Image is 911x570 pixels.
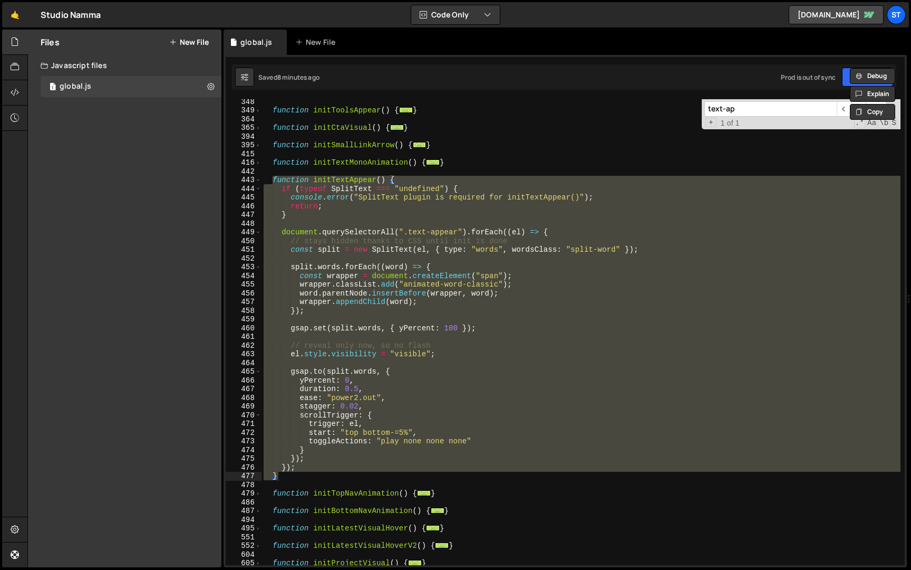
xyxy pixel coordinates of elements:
button: Explain [850,86,895,102]
h2: Files [41,36,60,48]
div: 471 [226,420,261,429]
div: 486 [226,498,261,507]
span: ... [390,125,404,130]
span: RegExp Search [854,118,865,128]
div: 455 [226,280,261,289]
div: 445 [226,193,261,202]
div: 473 [226,437,261,446]
div: 8 minutes ago [277,73,319,82]
div: 474 [226,446,261,455]
span: ... [431,508,444,514]
div: 443 [226,176,261,185]
span: ... [399,107,413,113]
div: 452 [226,254,261,263]
div: 364 [226,115,261,124]
button: Copy [850,104,895,120]
button: New File [169,38,209,46]
div: 458 [226,307,261,316]
div: Saved [258,73,319,82]
button: Save [842,68,893,87]
div: 442 [226,167,261,176]
div: 479 [226,489,261,498]
div: global.js [60,82,91,91]
div: global.js [240,37,272,47]
div: 476 [226,463,261,472]
div: 466 [226,376,261,385]
div: New File [295,37,340,47]
div: 447 [226,211,261,220]
div: 465 [226,367,261,376]
div: 444 [226,185,261,194]
div: 415 [226,150,261,159]
div: 453 [226,263,261,272]
div: Javascript files [28,55,221,76]
div: 468 [226,394,261,403]
div: 552 [226,541,261,550]
div: 394 [226,132,261,141]
div: Prod is out of sync [781,73,836,82]
span: ... [408,560,422,566]
div: 348 [226,98,261,107]
div: 470 [226,411,261,420]
div: 464 [226,359,261,368]
span: ... [426,159,440,165]
div: 477 [226,472,261,481]
div: 454 [226,272,261,281]
span: Whole Word Search [878,118,889,128]
a: [DOMAIN_NAME] [789,5,884,24]
span: Search In Selection [890,118,897,128]
span: ... [413,142,427,148]
div: 605 [226,559,261,568]
div: 460 [226,324,261,333]
div: 487 [226,507,261,516]
input: Search for [704,101,837,117]
div: 446 [226,202,261,211]
div: 457 [226,298,261,307]
div: 472 [226,429,261,438]
span: CaseSensitive Search [866,118,877,128]
span: ​ [837,101,851,117]
div: 461 [226,332,261,341]
div: 395 [226,141,261,150]
div: 349 [226,106,261,115]
button: Debug [850,68,895,84]
span: ... [426,525,440,531]
div: 365 [226,123,261,132]
span: ... [435,543,449,548]
div: 462 [226,341,261,350]
span: 1 of 1 [716,119,744,128]
span: 1 [50,83,56,92]
div: 475 [226,454,261,463]
div: 451 [226,245,261,254]
div: 494 [226,516,261,525]
div: Studio Namma [41,8,101,21]
span: ... [417,490,431,496]
div: 459 [226,315,261,324]
div: 456 [226,289,261,298]
button: Code Only [411,5,500,24]
div: 16482/44667.js [41,76,221,97]
div: 449 [226,228,261,237]
div: 604 [226,550,261,559]
div: 450 [226,237,261,246]
div: 448 [226,220,261,229]
a: St [887,5,906,24]
div: 551 [226,533,261,542]
a: 🤙 [2,2,28,27]
span: Toggle Replace mode [705,118,716,128]
div: 467 [226,385,261,394]
div: 416 [226,158,261,167]
div: 495 [226,524,261,533]
div: 469 [226,402,261,411]
div: 463 [226,350,261,359]
div: 478 [226,481,261,490]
